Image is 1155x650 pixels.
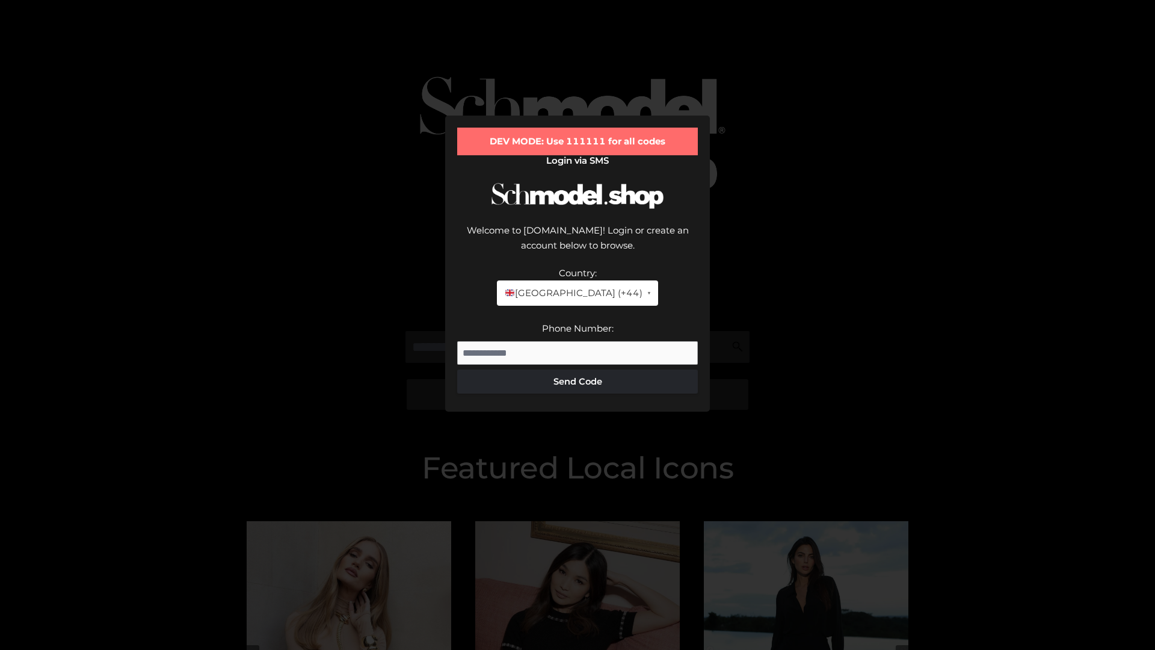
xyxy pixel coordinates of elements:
div: Welcome to [DOMAIN_NAME]! Login or create an account below to browse. [457,223,698,265]
img: 🇬🇧 [505,288,514,297]
label: Country: [559,267,597,279]
div: DEV MODE: Use 111111 for all codes [457,128,698,155]
h2: Login via SMS [457,155,698,166]
span: [GEOGRAPHIC_DATA] (+44) [504,285,642,301]
img: Schmodel Logo [487,172,668,220]
label: Phone Number: [542,323,614,334]
button: Send Code [457,370,698,394]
